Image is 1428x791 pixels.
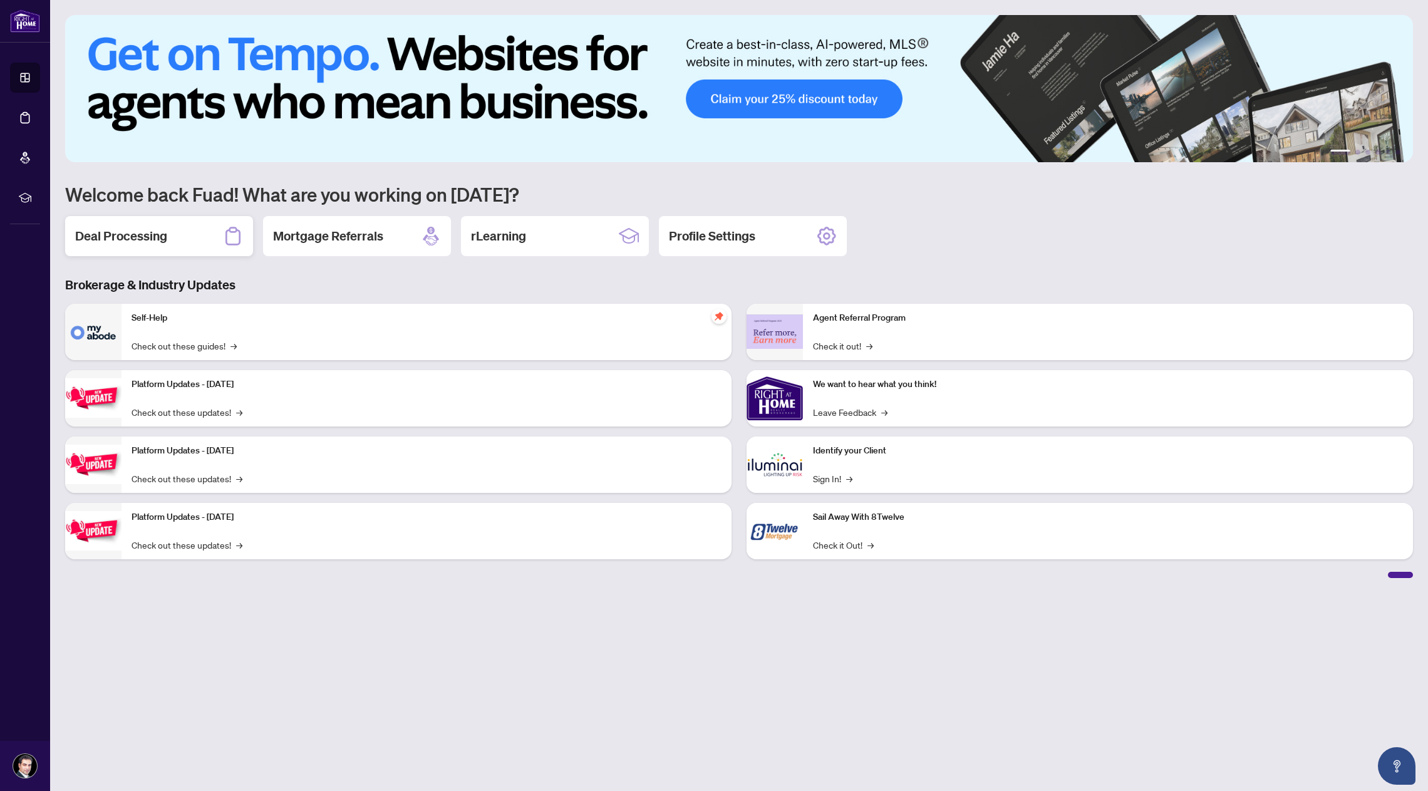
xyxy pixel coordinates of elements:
[881,405,887,419] span: →
[132,538,242,552] a: Check out these updates!→
[813,538,874,552] a: Check it Out!→
[747,503,803,559] img: Sail Away With 8Twelve
[813,339,872,353] a: Check it out!→
[65,304,122,360] img: Self-Help
[813,378,1403,391] p: We want to hear what you think!
[813,311,1403,325] p: Agent Referral Program
[13,754,37,778] img: Profile Icon
[65,445,122,484] img: Platform Updates - July 8, 2025
[65,511,122,551] img: Platform Updates - June 23, 2025
[813,472,852,485] a: Sign In!→
[75,227,167,245] h2: Deal Processing
[236,405,242,419] span: →
[10,9,40,33] img: logo
[132,339,237,353] a: Check out these guides!→
[132,405,242,419] a: Check out these updates!→
[711,309,727,324] span: pushpin
[132,378,722,391] p: Platform Updates - [DATE]
[846,472,852,485] span: →
[747,314,803,349] img: Agent Referral Program
[132,510,722,524] p: Platform Updates - [DATE]
[132,472,242,485] a: Check out these updates!→
[471,227,526,245] h2: rLearning
[866,339,872,353] span: →
[747,370,803,427] img: We want to hear what you think!
[813,405,887,419] a: Leave Feedback→
[236,538,242,552] span: →
[1375,150,1380,155] button: 4
[813,510,1403,524] p: Sail Away With 8Twelve
[65,182,1413,206] h1: Welcome back Fuad! What are you working on [DATE]?
[1365,150,1370,155] button: 3
[273,227,383,245] h2: Mortgage Referrals
[813,444,1403,458] p: Identify your Client
[669,227,755,245] h2: Profile Settings
[132,444,722,458] p: Platform Updates - [DATE]
[1355,150,1360,155] button: 2
[1385,150,1390,155] button: 5
[1330,150,1350,155] button: 1
[65,15,1413,162] img: Slide 0
[747,437,803,493] img: Identify your Client
[65,378,122,418] img: Platform Updates - July 21, 2025
[1378,747,1415,785] button: Open asap
[230,339,237,353] span: →
[1395,150,1400,155] button: 6
[236,472,242,485] span: →
[65,276,1413,294] h3: Brokerage & Industry Updates
[867,538,874,552] span: →
[132,311,722,325] p: Self-Help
